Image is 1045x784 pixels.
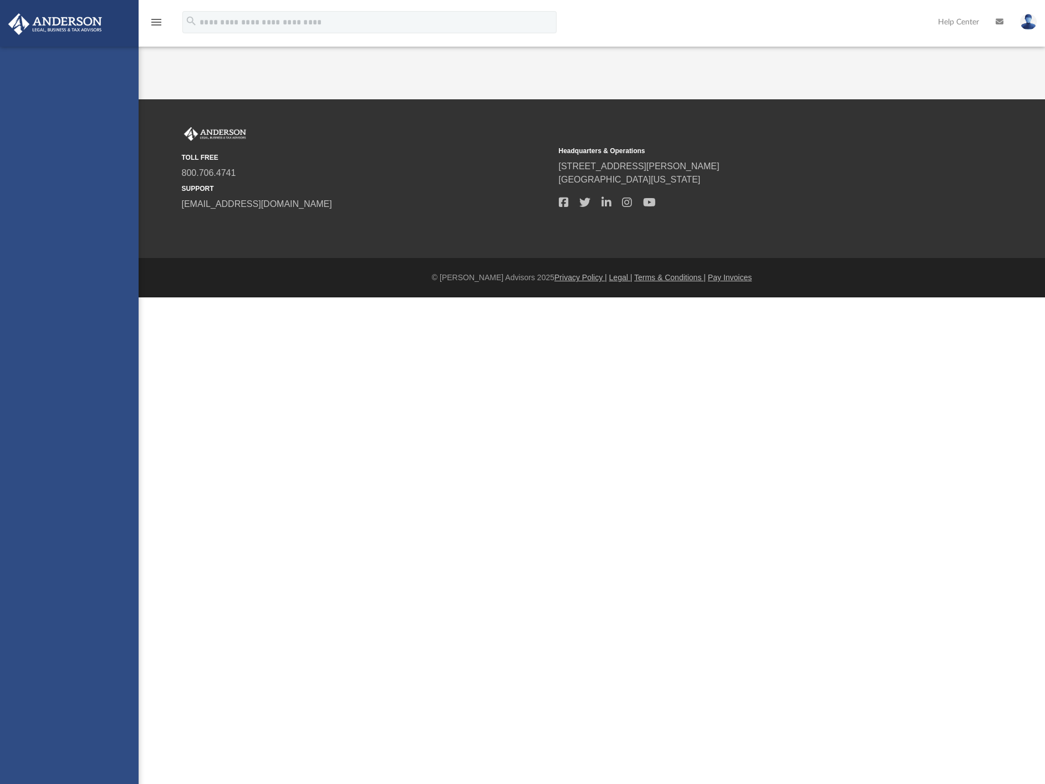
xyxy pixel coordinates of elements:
small: TOLL FREE [182,153,551,163]
a: Legal | [609,273,633,282]
a: 800.706.4741 [182,168,236,178]
i: search [185,15,197,27]
i: menu [150,16,163,29]
img: User Pic [1020,14,1037,30]
a: [STREET_ADDRESS][PERSON_NAME] [559,161,720,171]
a: Pay Invoices [708,273,752,282]
small: SUPPORT [182,184,551,194]
a: Privacy Policy | [554,273,607,282]
a: [GEOGRAPHIC_DATA][US_STATE] [559,175,701,184]
a: menu [150,21,163,29]
img: Anderson Advisors Platinum Portal [5,13,105,35]
a: [EMAIL_ADDRESS][DOMAIN_NAME] [182,199,332,209]
a: Terms & Conditions | [634,273,706,282]
small: Headquarters & Operations [559,146,928,156]
img: Anderson Advisors Platinum Portal [182,127,248,141]
div: © [PERSON_NAME] Advisors 2025 [139,272,1045,284]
